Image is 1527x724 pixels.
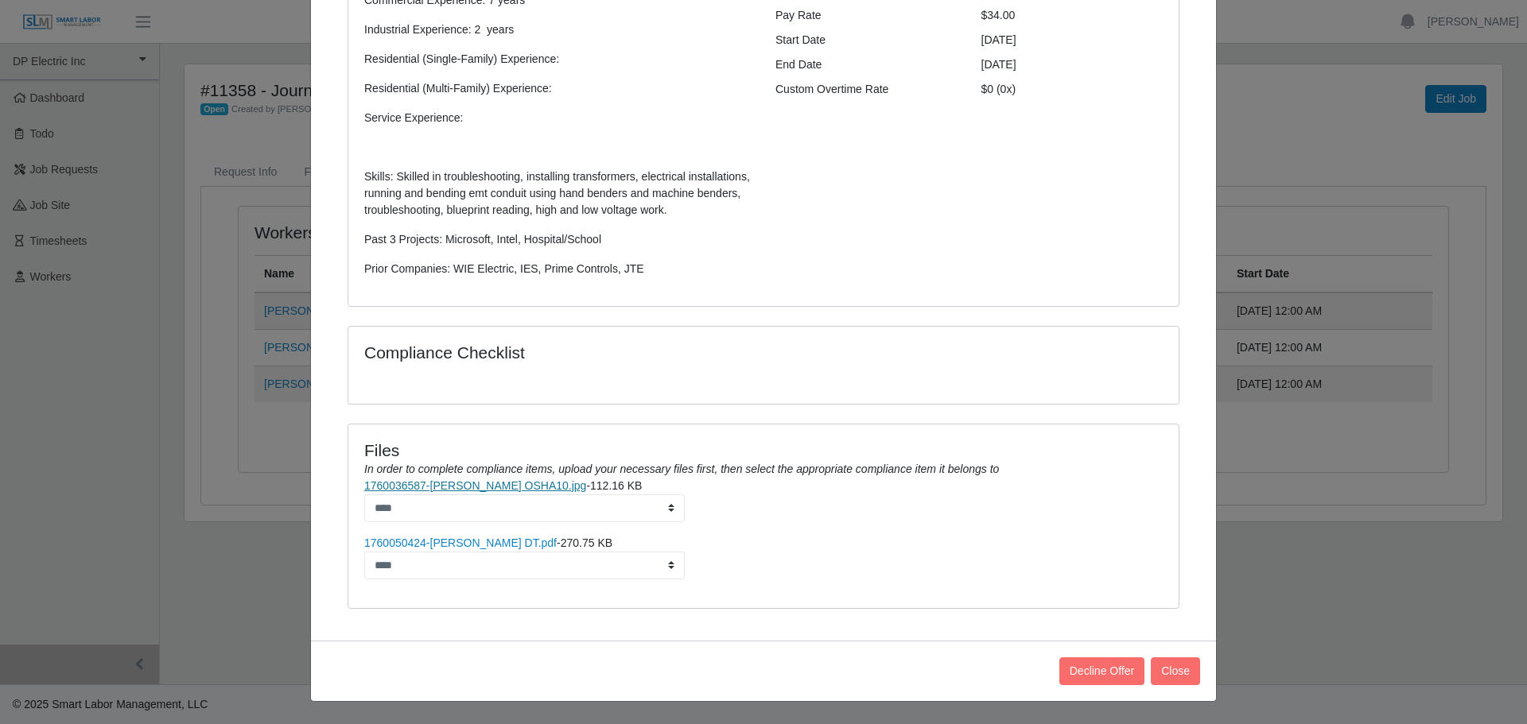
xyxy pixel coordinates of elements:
li: - [364,478,1163,522]
span: 112.16 KB [590,479,642,492]
div: Start Date [763,32,969,48]
h4: Compliance Checklist [364,343,888,362]
span: $0 (0x) [981,83,1016,95]
span: [DATE] [981,58,1016,71]
p: Skills: Skilled in troubleshooting, installing transformers, electrical installations, running an... [364,168,752,219]
p: Residential (Single-Family) Experience: [364,51,752,68]
div: Custom Overtime Rate [763,81,969,98]
span: 270.75 KB [561,536,612,549]
li: - [364,535,1163,579]
p: Prior Companies: WIE Electric, IES, Prime Controls, JTE [364,261,752,277]
p: Residential (Multi-Family) Experience: [364,80,752,97]
p: Service Experience: [364,110,752,126]
div: [DATE] [969,32,1175,48]
h4: Files [364,440,1163,460]
i: In order to complete compliance items, upload your necessary files first, then select the appropr... [364,463,999,475]
div: End Date [763,56,969,73]
p: Past 3 Projects: Microsoft, Intel, Hospital/School [364,231,752,248]
button: Decline Offer [1059,657,1144,685]
a: 1760050424-[PERSON_NAME] DT.pdf [364,536,557,549]
a: 1760036587-[PERSON_NAME] OSHA10.jpg [364,479,586,492]
button: Close [1151,657,1200,685]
